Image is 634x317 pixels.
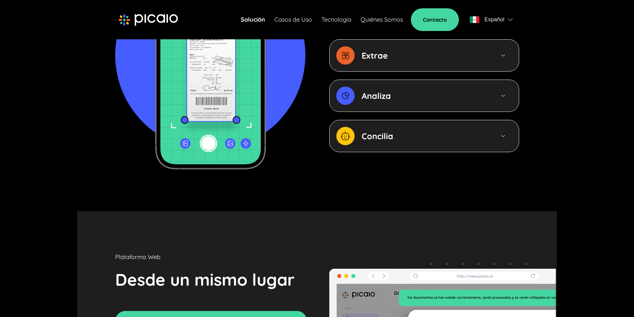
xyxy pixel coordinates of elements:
[274,15,312,24] a: Casos de Uso
[336,127,355,145] img: dynamiccard-img
[336,46,355,65] img: dynamiccard-img
[115,267,295,292] p: Desde un mismo lugar
[470,16,479,23] img: flag
[500,133,506,139] img: arrow-img
[321,15,351,24] a: Tecnología
[508,18,513,21] img: flag
[484,15,504,24] span: Español
[115,252,160,262] p: Plataforma Web
[119,14,178,26] img: picaio-logo
[336,87,355,105] img: dynamiccard-img
[500,53,506,58] img: arrow-img
[361,15,403,24] a: Quiénes Somos
[467,13,515,26] button: flagEspañolflag
[362,91,391,101] strong: Analiza
[241,15,265,24] a: Solución
[500,93,506,99] img: arrow-img
[362,50,388,61] strong: Extrae
[411,8,459,31] a: Contacto
[362,131,393,141] strong: Concilia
